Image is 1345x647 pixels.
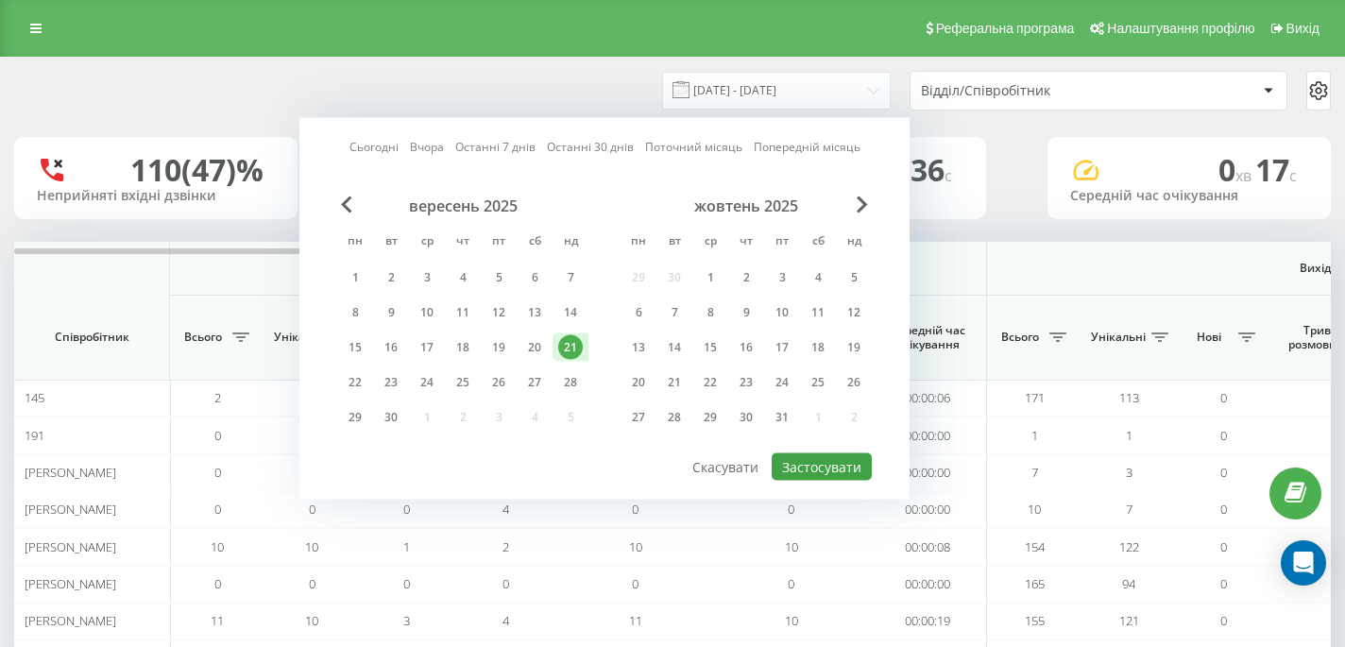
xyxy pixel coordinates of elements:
[214,501,221,518] span: 0
[451,265,475,290] div: 4
[274,330,329,345] span: Унікальні
[415,335,439,360] div: 17
[770,335,794,360] div: 17
[305,538,318,555] span: 10
[682,453,769,481] button: Скасувати
[728,403,764,432] div: чт 30 жовт 2025 р.
[305,612,318,629] span: 10
[1025,612,1045,629] span: 155
[553,264,588,292] div: нд 7 вер 2025 р.
[522,265,547,290] div: 6
[1218,149,1255,190] span: 0
[449,229,477,257] abbr: четвер
[1255,149,1297,190] span: 17
[214,575,221,592] span: 0
[373,298,409,327] div: вт 9 вер 2025 р.
[770,370,794,395] div: 24
[343,335,367,360] div: 15
[25,501,116,518] span: [PERSON_NAME]
[770,265,794,290] div: 3
[341,229,369,257] abbr: понеділок
[624,229,653,257] abbr: понеділок
[785,538,798,555] span: 10
[502,612,509,629] span: 4
[451,370,475,395] div: 25
[869,528,987,565] td: 00:00:08
[1028,501,1041,518] span: 10
[373,368,409,397] div: вт 23 вер 2025 р.
[806,265,830,290] div: 4
[1235,165,1255,186] span: хв
[337,333,373,362] div: пн 15 вер 2025 р.
[1220,501,1227,518] span: 0
[337,298,373,327] div: пн 8 вер 2025 р.
[645,138,742,156] a: Поточний місяць
[656,368,692,397] div: вт 21 жовт 2025 р.
[692,368,728,397] div: ср 22 жовт 2025 р.
[621,333,656,362] div: пн 13 жовт 2025 р.
[343,265,367,290] div: 1
[445,368,481,397] div: чт 25 вер 2025 р.
[403,575,410,592] span: 0
[517,368,553,397] div: сб 27 вер 2025 р.
[692,264,728,292] div: ср 1 жовт 2025 р.
[214,464,221,481] span: 0
[1126,427,1132,444] span: 1
[481,368,517,397] div: пт 26 вер 2025 р.
[621,403,656,432] div: пн 27 жовт 2025 р.
[1185,330,1233,345] span: Нові
[481,298,517,327] div: пт 12 вер 2025 р.
[800,333,836,362] div: сб 18 жовт 2025 р.
[662,405,687,430] div: 28
[836,368,872,397] div: нд 26 жовт 2025 р.
[558,300,583,325] div: 14
[692,298,728,327] div: ср 8 жовт 2025 р.
[522,300,547,325] div: 13
[698,335,723,360] div: 15
[379,370,403,395] div: 23
[1220,538,1227,555] span: 0
[696,229,724,257] abbr: середа
[1220,427,1227,444] span: 0
[857,196,868,213] span: Next Month
[869,603,987,639] td: 00:00:19
[728,333,764,362] div: чт 16 жовт 2025 р.
[520,229,549,257] abbr: субота
[1070,188,1308,204] div: Середній час очікування
[1220,575,1227,592] span: 0
[558,265,583,290] div: 7
[379,405,403,430] div: 30
[373,333,409,362] div: вт 16 вер 2025 р.
[656,403,692,432] div: вт 28 жовт 2025 р.
[734,370,758,395] div: 23
[409,264,445,292] div: ср 3 вер 2025 р.
[522,370,547,395] div: 27
[502,538,509,555] span: 2
[25,538,116,555] span: [PERSON_NAME]
[337,196,588,215] div: вересень 2025
[836,264,872,292] div: нд 5 жовт 2025 р.
[445,298,481,327] div: чт 11 вер 2025 р.
[413,229,441,257] abbr: середа
[734,300,758,325] div: 9
[842,370,866,395] div: 26
[517,298,553,327] div: сб 13 вер 2025 р.
[373,403,409,432] div: вт 30 вер 2025 р.
[626,405,651,430] div: 27
[698,265,723,290] div: 1
[337,368,373,397] div: пн 22 вер 2025 р.
[415,370,439,395] div: 24
[734,335,758,360] div: 16
[37,188,275,204] div: Неприйняті вхідні дзвінки
[343,405,367,430] div: 29
[415,265,439,290] div: 3
[337,403,373,432] div: пн 29 вер 2025 р.
[502,501,509,518] span: 4
[25,612,116,629] span: [PERSON_NAME]
[656,333,692,362] div: вт 14 жовт 2025 р.
[764,368,800,397] div: пт 24 жовт 2025 р.
[349,138,399,156] a: Сьогодні
[377,229,405,257] abbr: вівторок
[517,333,553,362] div: сб 20 вер 2025 р.
[806,370,830,395] div: 25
